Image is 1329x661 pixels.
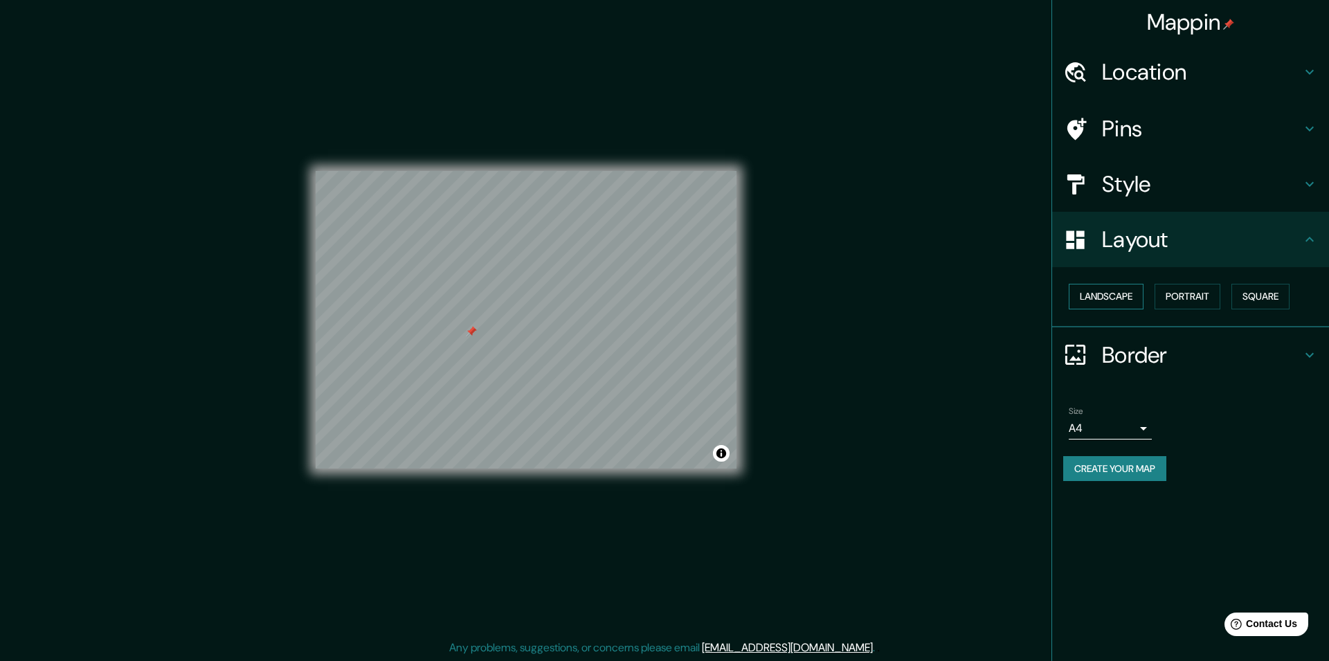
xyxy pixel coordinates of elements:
[1102,341,1301,369] h4: Border
[877,640,880,656] div: .
[702,640,873,655] a: [EMAIL_ADDRESS][DOMAIN_NAME]
[1231,284,1290,309] button: Square
[1069,405,1083,417] label: Size
[1223,19,1234,30] img: pin-icon.png
[1069,284,1143,309] button: Landscape
[1052,327,1329,383] div: Border
[1052,101,1329,156] div: Pins
[1052,44,1329,100] div: Location
[1069,417,1152,440] div: A4
[1102,226,1301,253] h4: Layout
[1063,456,1166,482] button: Create your map
[1052,156,1329,212] div: Style
[1052,212,1329,267] div: Layout
[1102,170,1301,198] h4: Style
[1155,284,1220,309] button: Portrait
[316,171,736,469] canvas: Map
[449,640,875,656] p: Any problems, suggestions, or concerns please email .
[713,445,730,462] button: Toggle attribution
[875,640,877,656] div: .
[1102,115,1301,143] h4: Pins
[1206,607,1314,646] iframe: Help widget launcher
[1147,8,1235,36] h4: Mappin
[1102,58,1301,86] h4: Location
